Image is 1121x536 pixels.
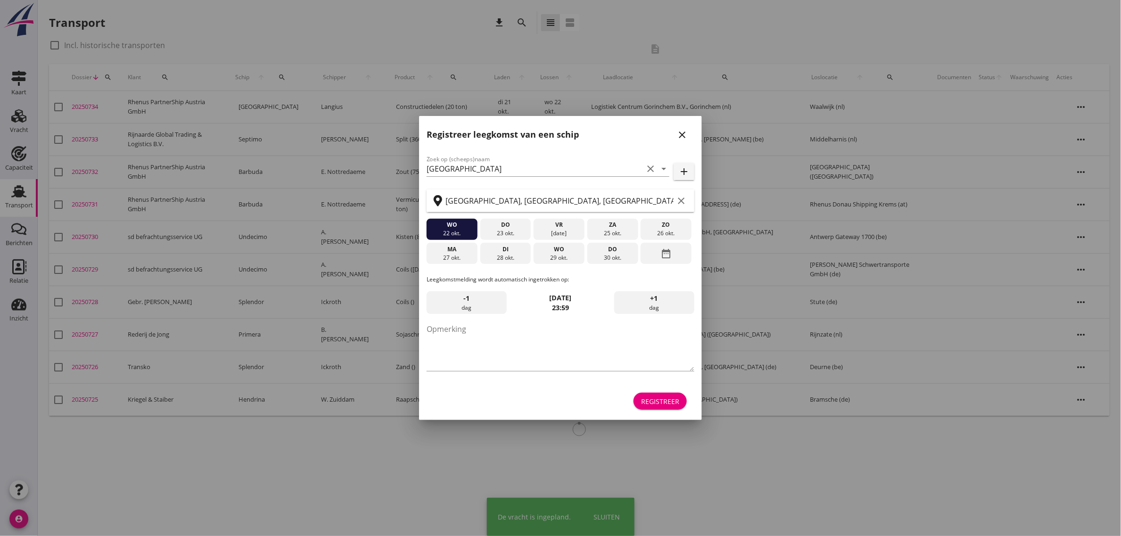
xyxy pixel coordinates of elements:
[482,221,528,229] div: do
[429,229,475,238] div: 22 okt.
[550,293,572,302] strong: [DATE]
[427,291,507,314] div: dag
[427,275,694,284] p: Leegkomstmelding wordt automatisch ingetrokken op:
[427,128,579,141] h2: Registreer leegkomst van een schip
[590,245,636,254] div: do
[634,393,687,410] button: Registreer
[678,166,690,177] i: add
[614,291,694,314] div: dag
[536,254,582,262] div: 29 okt.
[482,254,528,262] div: 28 okt.
[658,163,669,174] i: arrow_drop_down
[429,221,475,229] div: wo
[464,293,470,304] span: -1
[590,254,636,262] div: 30 okt.
[676,129,688,140] i: close
[536,229,582,238] div: [DATE]
[590,229,636,238] div: 25 okt.
[645,163,656,174] i: clear
[482,229,528,238] div: 23 okt.
[590,221,636,229] div: za
[676,195,687,206] i: clear
[643,221,689,229] div: zo
[552,303,569,312] strong: 23:59
[482,245,528,254] div: di
[445,193,674,208] input: Zoek op terminal of plaats
[427,322,694,371] textarea: Opmerking
[641,396,679,406] div: Registreer
[643,229,689,238] div: 26 okt.
[427,161,643,176] input: Zoek op (scheeps)naam
[429,254,475,262] div: 27 okt.
[429,245,475,254] div: ma
[651,293,658,304] span: +1
[536,221,582,229] div: vr
[536,245,582,254] div: wo
[660,245,672,262] i: date_range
